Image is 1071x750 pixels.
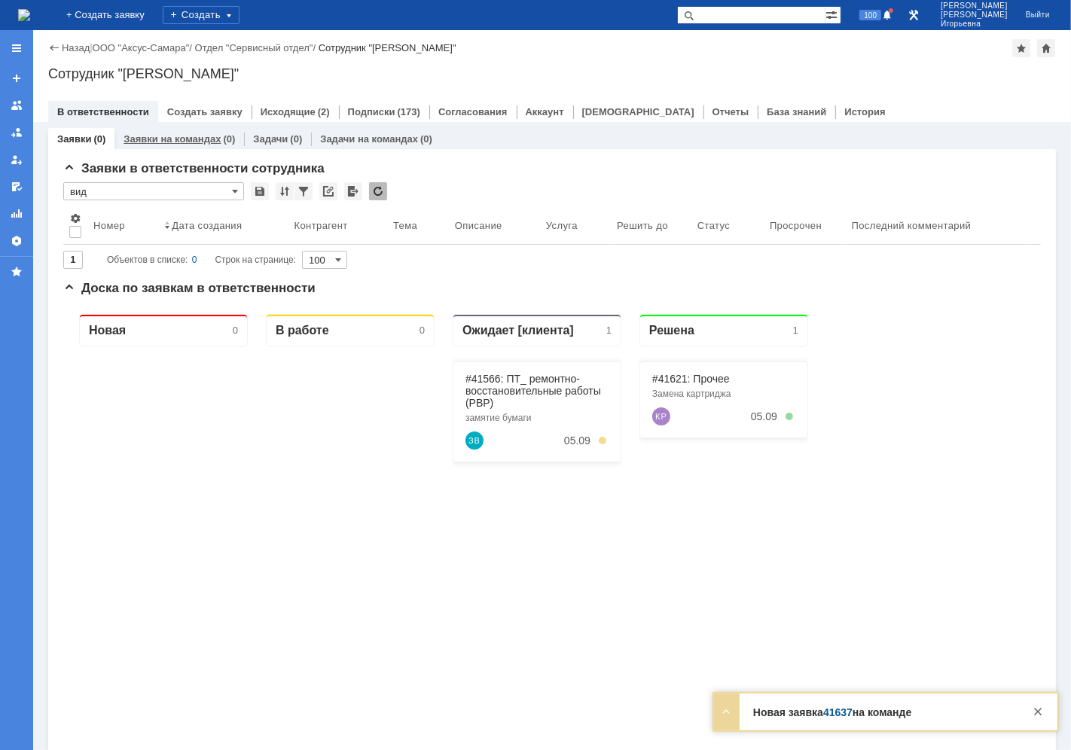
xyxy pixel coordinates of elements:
[319,42,456,53] div: Сотрудник "[PERSON_NAME]"
[1037,39,1055,57] div: Сделать домашней страницей
[93,220,125,231] div: Номер
[124,133,221,145] a: Заявки на командах
[107,251,296,269] i: Строк на странице:
[402,111,545,121] div: замятие бумаги
[5,120,29,145] a: Заявки в моей ответственности
[941,11,1008,20] span: [PERSON_NAME]
[501,133,527,145] div: 05.09.2025
[717,703,735,721] div: Развернуть
[93,42,195,53] div: /
[63,161,325,175] span: Заявки в ответственности сотрудника
[905,6,923,24] a: Перейти в интерфейс администратора
[57,133,91,145] a: Заявки
[223,133,235,145] div: (0)
[399,21,511,35] div: Ожидает [клиента]
[158,206,288,245] th: Дата создания
[1012,39,1030,57] div: Добавить в избранное
[753,706,911,718] strong: Новая заявка на команде
[535,135,543,142] div: 3. Менее 40%
[18,9,30,21] a: Перейти на домашнюю страницу
[941,20,1008,29] span: Игорьевна
[253,133,288,145] a: Задачи
[546,220,578,231] div: Услуга
[402,71,545,107] div: #41566: ПТ_ ремонтно-восстановительные работы (РВР)
[859,10,881,20] span: 100
[62,42,90,53] a: Назад
[438,106,508,117] a: Согласования
[320,133,418,145] a: Задачи на командах
[63,281,316,295] span: Доска по заявкам в ответственности
[294,220,348,231] div: Контрагент
[543,23,548,34] div: 1
[5,175,29,199] a: Мои согласования
[526,106,564,117] a: Аккаунт
[730,23,735,34] div: 1
[344,182,362,200] div: Экспорт списка
[617,220,668,231] div: Решить до
[589,105,607,123] a: Каюшников Руслан Константинович
[212,21,266,35] div: В работе
[586,21,631,35] div: Решена
[5,148,29,172] a: Мои заявки
[712,106,749,117] a: Отчеты
[455,220,502,231] div: Описание
[192,251,197,269] div: 0
[5,202,29,226] a: Отчеты
[57,106,149,117] a: В ответственности
[589,71,732,83] div: #41621: Прочее
[941,2,1008,11] span: [PERSON_NAME]
[169,23,175,34] div: 0
[691,206,764,245] th: Статус
[767,106,826,117] a: База знаний
[261,106,316,117] a: Исходящие
[5,66,29,90] a: Создать заявку
[93,133,105,145] div: (0)
[387,206,449,245] th: Тема
[402,71,538,107] a: #41566: ПТ_ ремонтно-восстановительные работы (РВР)
[294,182,313,200] div: Фильтрация...
[356,23,362,34] div: 0
[1029,703,1047,721] div: Закрыть
[195,42,319,53] div: /
[398,106,420,117] div: (173)
[770,220,822,231] div: Просрочен
[288,206,387,245] th: Контрагент
[844,106,885,117] a: История
[48,66,1056,81] div: Сотрудник "[PERSON_NAME]"
[107,255,188,265] span: Объектов в списке:
[540,206,611,245] th: Услуга
[69,212,81,224] span: Настройки
[722,111,730,118] div: 5. Менее 100%
[93,42,190,53] a: ООО "Аксус-Самара"
[402,130,420,148] a: Загороднев Владимир Александрович
[5,229,29,253] a: Настройки
[582,106,694,117] a: [DEMOGRAPHIC_DATA]
[589,71,667,83] a: #41621: Прочее
[348,106,395,117] a: Подписки
[90,41,92,53] div: |
[5,93,29,117] a: Заявки на командах
[251,182,269,200] div: Сохранить вид
[825,7,841,21] span: Расширенный поиск
[823,706,853,718] a: 41637
[369,182,387,200] div: Обновлять список
[318,106,330,117] div: (2)
[393,220,417,231] div: Тема
[420,133,432,145] div: (0)
[290,133,302,145] div: (0)
[167,106,243,117] a: Создать заявку
[163,6,240,24] div: Создать
[18,9,30,21] img: logo
[852,220,972,231] div: Последний комментарий
[589,87,732,97] div: Замена картриджа
[688,108,714,120] div: 05.09.2025
[276,182,294,200] div: Сортировка...
[87,206,158,245] th: Номер
[172,220,242,231] div: Дата создания
[26,21,63,35] div: Новая
[319,182,337,200] div: Скопировать ссылку на список
[195,42,313,53] a: Отдел "Сервисный отдел"
[697,220,730,231] div: Статус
